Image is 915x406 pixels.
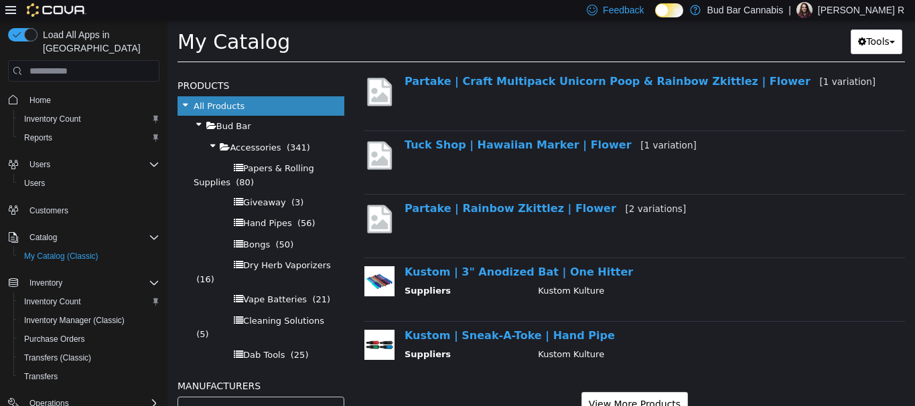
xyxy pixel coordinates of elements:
[13,348,165,367] button: Transfers (Classic)
[62,122,113,132] span: Accessories
[19,111,86,127] a: Inventory Count
[603,3,644,17] span: Feedback
[24,229,159,245] span: Catalog
[24,229,62,245] button: Catalog
[29,309,41,319] span: (5)
[10,358,177,374] h5: Manufacturers
[19,294,86,310] a: Inventory Count
[683,9,735,34] button: Tools
[818,2,904,18] p: [PERSON_NAME] R
[24,132,52,143] span: Reports
[29,159,50,170] span: Users
[19,130,159,146] span: Reports
[237,182,518,195] a: Partake | Rainbow Zkittlez | Flower[2 variations]
[3,201,165,220] button: Customers
[19,175,50,191] a: Users
[237,118,529,131] a: Tuck Shop | Hawaiian Marker | Flower[1 variation]
[360,328,731,344] td: Kustom Kulture
[29,232,57,243] span: Catalog
[19,294,159,310] span: Inventory Count
[13,311,165,330] button: Inventory Manager (Classic)
[124,177,136,187] span: (3)
[24,251,98,262] span: My Catalog (Classic)
[109,219,127,229] span: (50)
[19,130,58,146] a: Reports
[13,128,165,147] button: Reports
[76,177,119,187] span: Giveaway
[237,264,360,281] th: Suppliers
[414,372,520,397] button: View More Products
[197,246,227,276] img: 150
[24,157,159,173] span: Users
[76,274,139,284] span: Vape Batteries
[788,2,791,18] p: |
[19,331,159,347] span: Purchase Orders
[27,3,86,17] img: Cova
[24,202,159,219] span: Customers
[29,278,62,288] span: Inventory
[19,111,159,127] span: Inventory Count
[130,198,148,208] span: (56)
[360,264,731,281] td: Kustom Kulture
[3,274,165,292] button: Inventory
[655,17,656,18] span: Dark Mode
[24,352,91,363] span: Transfers (Classic)
[29,254,47,264] span: (16)
[707,2,784,18] p: Bud Bar Cannabis
[237,309,447,322] a: Kustom | Sneak-A-Toke | Hand Pipe
[24,114,81,124] span: Inventory Count
[24,275,159,291] span: Inventory
[13,367,165,386] button: Transfers
[457,183,518,194] small: [2 variations]
[145,274,163,284] span: (21)
[473,120,529,130] small: [1 variation]
[38,28,159,55] span: Load All Apps in [GEOGRAPHIC_DATA]
[19,175,159,191] span: Users
[237,55,708,68] a: Partake | Craft Multipack Unicorn Poop & Rainbow Zkittlez | Flower[1 variation]
[796,2,813,18] div: Kellie R
[24,157,56,173] button: Users
[13,110,165,128] button: Inventory Count
[197,119,227,152] img: missing-image.png
[19,369,159,385] span: Transfers
[19,350,159,366] span: Transfers (Classic)
[49,101,84,111] span: Bud Bar
[24,91,159,108] span: Home
[26,81,77,91] span: All Products
[13,292,165,311] button: Inventory Count
[24,92,56,108] a: Home
[237,245,466,258] a: Kustom | 3" Anodized Bat | One Hitter
[76,219,102,229] span: Bongs
[197,183,227,215] img: missing-image.png
[19,248,159,264] span: My Catalog (Classic)
[24,275,68,291] button: Inventory
[24,315,125,326] span: Inventory Manager (Classic)
[3,90,165,109] button: Home
[76,330,117,340] span: Dab Tools
[19,312,159,328] span: Inventory Manager (Classic)
[24,371,58,382] span: Transfers
[13,174,165,193] button: Users
[13,247,165,266] button: My Catalog (Classic)
[655,3,683,17] input: Dark Mode
[29,205,68,216] span: Customers
[19,312,130,328] a: Inventory Manager (Classic)
[197,56,227,88] img: missing-image.png
[3,228,165,247] button: Catalog
[19,369,63,385] a: Transfers
[10,10,123,33] span: My Catalog
[119,122,143,132] span: (341)
[26,143,147,167] span: Papers & Rolling Supplies
[24,203,74,219] a: Customers
[197,310,227,340] img: 150
[19,331,90,347] a: Purchase Orders
[76,198,125,208] span: Hand Pipes
[24,334,85,344] span: Purchase Orders
[13,330,165,348] button: Purchase Orders
[652,56,708,67] small: [1 variation]
[19,248,104,264] a: My Catalog (Classic)
[24,296,81,307] span: Inventory Count
[19,350,96,366] a: Transfers (Classic)
[76,296,157,306] span: Cleaning Solutions
[237,328,360,344] th: Suppliers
